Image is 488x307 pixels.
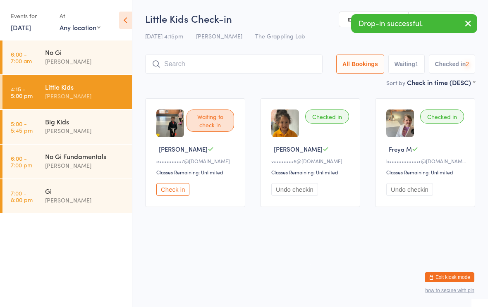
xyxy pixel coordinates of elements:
[11,86,33,99] time: 4:15 - 5:00 pm
[425,272,474,282] button: Exit kiosk mode
[11,23,31,32] a: [DATE]
[156,183,189,196] button: Check in
[389,145,412,153] span: Freya M
[45,91,125,101] div: [PERSON_NAME]
[196,32,242,40] span: [PERSON_NAME]
[388,55,425,74] button: Waiting1
[2,40,132,74] a: 6:00 -7:00 amNo Gi[PERSON_NAME]
[45,195,125,205] div: [PERSON_NAME]
[45,126,125,136] div: [PERSON_NAME]
[386,157,466,164] div: b••••••••••••r@[DOMAIN_NAME]
[60,23,100,32] div: Any location
[156,169,237,176] div: Classes Remaining: Unlimited
[45,82,125,91] div: Little Kids
[425,288,474,293] button: how to secure with pin
[145,32,183,40] span: [DATE] 4:15pm
[2,75,132,109] a: 4:15 -5:00 pmLittle Kids[PERSON_NAME]
[145,12,475,25] h2: Little Kids Check-in
[351,14,477,33] div: Drop-in successful.
[45,57,125,66] div: [PERSON_NAME]
[336,55,384,74] button: All Bookings
[45,161,125,170] div: [PERSON_NAME]
[271,183,318,196] button: Undo checkin
[274,145,323,153] span: [PERSON_NAME]
[45,48,125,57] div: No Gi
[386,79,405,87] label: Sort by
[429,55,476,74] button: Checked in2
[187,109,234,132] div: Waiting to check in
[271,169,352,176] div: Classes Remaining: Unlimited
[271,157,352,164] div: v••••••••6@[DOMAIN_NAME]
[60,9,100,23] div: At
[156,157,237,164] div: e•••••••••7@[DOMAIN_NAME]
[255,32,305,40] span: The Grappling Lab
[305,109,349,124] div: Checked in
[2,145,132,178] a: 6:00 -7:00 pmNo Gi Fundamentals[PERSON_NAME]
[386,183,433,196] button: Undo checkin
[11,9,51,23] div: Events for
[145,55,323,74] input: Search
[386,169,466,176] div: Classes Remaining: Unlimited
[156,109,184,137] img: image1753251514.png
[2,110,132,144] a: 5:00 -5:45 pmBig Kids[PERSON_NAME]
[45,152,125,161] div: No Gi Fundamentals
[45,186,125,195] div: Gi
[420,109,464,124] div: Checked in
[415,61,419,67] div: 1
[271,109,299,137] img: image1725866699.png
[466,61,469,67] div: 2
[159,145,208,153] span: [PERSON_NAME]
[407,78,475,87] div: Check in time (DESC)
[11,120,33,133] time: 5:00 - 5:45 pm
[11,190,33,203] time: 7:00 - 8:00 pm
[2,179,132,213] a: 7:00 -8:00 pmGi[PERSON_NAME]
[386,109,414,137] img: image1749017008.png
[11,155,32,168] time: 6:00 - 7:00 pm
[45,117,125,126] div: Big Kids
[11,51,32,64] time: 6:00 - 7:00 am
